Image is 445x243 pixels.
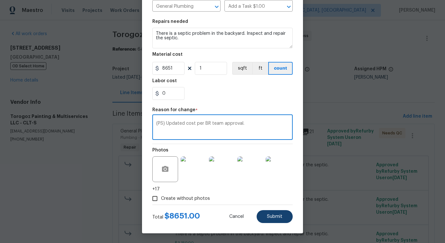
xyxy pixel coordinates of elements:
[152,19,188,24] h5: Repairs needed
[252,62,268,75] button: ft
[152,148,168,152] h5: Photos
[152,186,160,192] span: +17
[161,195,210,202] span: Create without photos
[152,28,293,48] textarea: There is a septic problem in the backyard. Inspect and repair the septic.
[152,213,200,220] div: Total
[156,121,289,135] textarea: (PS) Updated cost per BR team approval.
[284,2,293,11] button: Open
[267,214,282,219] span: Submit
[152,108,195,112] h5: Reason for change
[219,210,254,223] button: Cancel
[232,62,252,75] button: sqft
[212,2,221,11] button: Open
[152,52,183,57] h5: Material cost
[165,212,200,220] span: $ 8651.00
[152,79,177,83] h5: Labor cost
[257,210,293,223] button: Submit
[268,62,293,75] button: count
[229,214,244,219] span: Cancel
